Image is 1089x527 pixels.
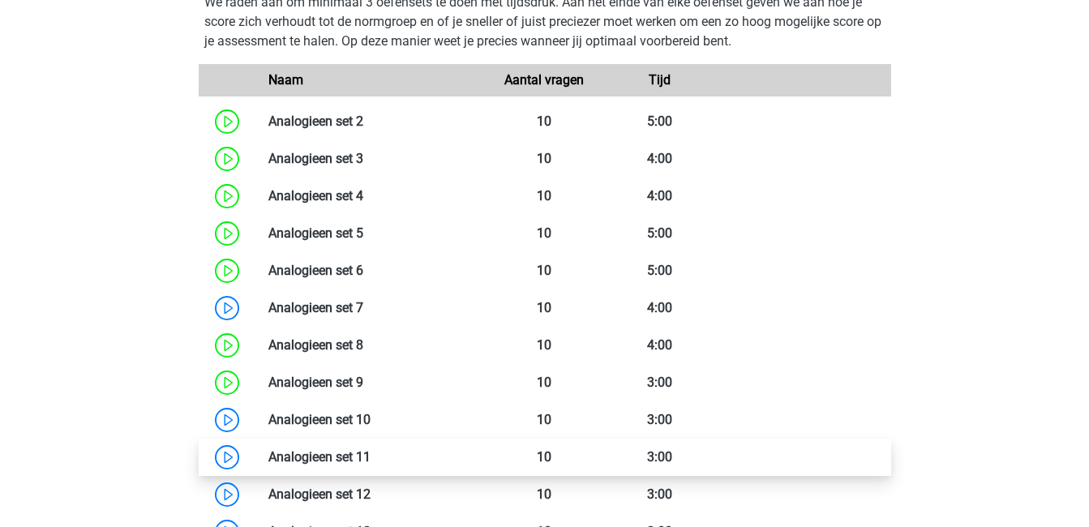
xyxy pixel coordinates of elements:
div: Analogieen set 6 [256,261,487,281]
div: Analogieen set 11 [256,448,487,467]
div: Naam [256,71,487,90]
div: Analogieen set 7 [256,298,487,318]
div: Tijd [602,71,718,90]
div: Aantal vragen [487,71,602,90]
div: Analogieen set 12 [256,485,487,504]
div: Analogieen set 4 [256,186,487,206]
div: Analogieen set 8 [256,336,487,355]
div: Analogieen set 3 [256,149,487,169]
div: Analogieen set 9 [256,373,487,392]
div: Analogieen set 2 [256,112,487,131]
div: Analogieen set 5 [256,224,487,243]
div: Analogieen set 10 [256,410,487,430]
